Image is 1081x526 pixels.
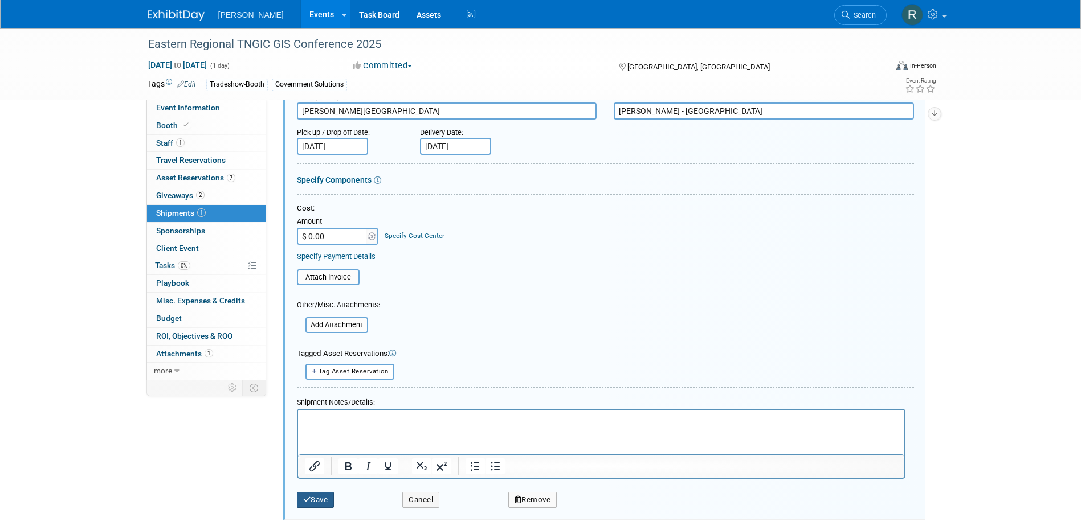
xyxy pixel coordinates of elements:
td: Toggle Event Tabs [242,380,266,395]
img: ExhibitDay [148,10,205,21]
iframe: Rich Text Area [298,410,904,454]
a: Specify Payment Details [297,252,376,261]
button: Numbered list [466,458,485,474]
button: Italic [358,458,378,474]
span: Misc. Expenses & Credits [156,296,245,305]
a: Shipments1 [147,205,266,222]
td: Personalize Event Tab Strip [223,380,243,395]
span: Attachments [156,349,213,358]
span: Asset Reservations [156,173,235,182]
img: Rebecca Deis [901,4,923,26]
div: Shipment Notes/Details: [297,392,905,409]
span: [PERSON_NAME] [218,10,284,19]
a: Edit [177,80,196,88]
span: [GEOGRAPHIC_DATA], [GEOGRAPHIC_DATA] [627,63,770,71]
div: Event Rating [905,78,936,84]
div: Amount [297,216,380,228]
a: Booth [147,117,266,134]
span: ROI, Objectives & ROO [156,331,232,340]
span: Playbook [156,278,189,287]
button: Subscript [412,458,431,474]
span: Staff [156,138,185,147]
span: Search [850,11,876,19]
span: Budget [156,314,182,323]
span: Sponsorships [156,226,205,235]
button: Remove [508,492,557,508]
span: 1 [197,208,206,217]
button: Tag Asset Reservation [305,364,395,379]
button: Bold [338,458,358,474]
div: In-Person [909,61,936,70]
i: Booth reservation complete [183,122,189,128]
a: Asset Reservations7 [147,170,266,187]
div: Delivery Date: [420,122,561,138]
span: Event Information [156,103,220,112]
span: 7 [227,174,235,182]
span: to [172,60,183,69]
div: Eastern Regional TNGIC GIS Conference 2025 [144,34,870,55]
span: 0% [178,261,190,270]
a: Specify Components [297,175,372,184]
span: 1 [176,138,185,147]
button: Underline [378,458,398,474]
div: Tradeshow-Booth [206,79,268,91]
a: more [147,363,266,380]
a: ROI, Objectives & ROO [147,328,266,345]
a: Tasks0% [147,257,266,274]
span: Tasks [155,261,190,270]
span: Client Event [156,244,199,253]
a: Sponsorships [147,223,266,240]
td: Tags [148,78,196,91]
span: Booth [156,121,191,130]
a: Staff1 [147,135,266,152]
a: Specify Cost Center [385,232,444,240]
span: Giveaways [156,191,205,200]
button: Save [297,492,335,508]
div: Event Format [819,59,937,76]
button: Bullet list [486,458,505,474]
div: Tagged Asset Reservations: [297,348,914,359]
a: Travel Reservations [147,152,266,169]
button: Superscript [432,458,451,474]
span: Travel Reservations [156,155,226,165]
a: Giveaways2 [147,187,266,204]
span: 1 [205,349,213,357]
a: Client Event [147,240,266,257]
img: Format-Inperson.png [896,61,908,70]
div: Cost: [297,203,914,214]
a: Playbook [147,275,266,292]
span: Shipments [156,208,206,217]
div: Pick-up / Drop-off Date: [297,122,403,138]
a: Attachments1 [147,346,266,363]
span: (1 day) [209,62,230,69]
a: Event Information [147,100,266,117]
a: Misc. Expenses & Credits [147,293,266,310]
a: Budget [147,310,266,327]
button: Cancel [402,492,439,508]
span: more [154,366,172,375]
button: Committed [349,60,417,72]
div: Other/Misc. Attachments: [297,300,380,313]
a: Search [834,5,887,25]
span: [DATE] [DATE] [148,60,207,70]
span: 2 [196,191,205,199]
div: Government Solutions [272,79,347,91]
span: Tag Asset Reservation [319,368,389,375]
button: Insert/edit link [305,458,324,474]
